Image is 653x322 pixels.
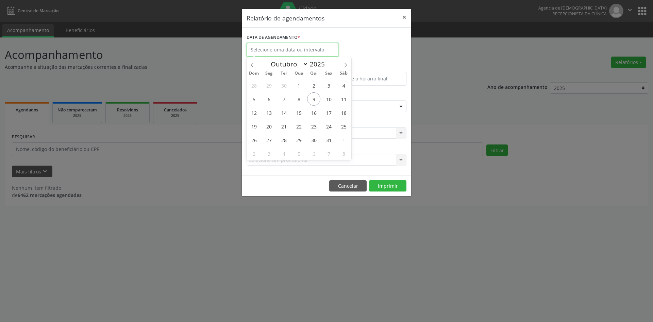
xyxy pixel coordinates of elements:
span: Qui [306,71,321,76]
span: Outubro 21, 2025 [277,120,290,133]
span: Outubro 17, 2025 [322,106,335,119]
span: Outubro 4, 2025 [337,79,350,92]
span: Outubro 31, 2025 [322,133,335,147]
select: Month [267,59,308,69]
span: Outubro 12, 2025 [247,106,261,119]
span: Novembro 6, 2025 [307,147,320,160]
span: Setembro 30, 2025 [277,79,290,92]
span: Novembro 8, 2025 [337,147,350,160]
span: Outubro 25, 2025 [337,120,350,133]
span: Novembro 1, 2025 [337,133,350,147]
span: Outubro 22, 2025 [292,120,305,133]
span: Setembro 28, 2025 [247,79,261,92]
span: Outubro 26, 2025 [247,133,261,147]
span: Ter [277,71,291,76]
span: Outubro 27, 2025 [262,133,275,147]
span: Outubro 29, 2025 [292,133,305,147]
span: Qua [291,71,306,76]
span: Novembro 7, 2025 [322,147,335,160]
span: Novembro 4, 2025 [277,147,290,160]
label: ATÉ [328,61,406,72]
span: Outubro 7, 2025 [277,92,290,106]
button: Imprimir [369,180,406,192]
span: Novembro 5, 2025 [292,147,305,160]
span: Sáb [336,71,351,76]
span: Outubro 1, 2025 [292,79,305,92]
span: Outubro 8, 2025 [292,92,305,106]
span: Outubro 9, 2025 [307,92,320,106]
span: Outubro 28, 2025 [277,133,290,147]
span: Outubro 2, 2025 [307,79,320,92]
span: Outubro 3, 2025 [322,79,335,92]
input: Year [308,60,331,68]
input: Selecione uma data ou intervalo [247,43,338,57]
span: Outubro 6, 2025 [262,92,275,106]
span: Dom [247,71,262,76]
span: Outubro 30, 2025 [307,133,320,147]
span: Outubro 18, 2025 [337,106,350,119]
input: Selecione o horário final [328,72,406,86]
span: Outubro 5, 2025 [247,92,261,106]
label: DATA DE AGENDAMENTO [247,32,300,43]
span: Setembro 29, 2025 [262,79,275,92]
h5: Relatório de agendamentos [247,14,324,22]
span: Novembro 2, 2025 [247,147,261,160]
span: Outubro 23, 2025 [307,120,320,133]
span: Outubro 10, 2025 [322,92,335,106]
span: Seg [262,71,277,76]
span: Outubro 13, 2025 [262,106,275,119]
span: Outubro 20, 2025 [262,120,275,133]
span: Outubro 24, 2025 [322,120,335,133]
span: Sex [321,71,336,76]
span: Outubro 19, 2025 [247,120,261,133]
button: Cancelar [329,180,367,192]
span: Novembro 3, 2025 [262,147,275,160]
button: Close [398,9,411,26]
span: Outubro 15, 2025 [292,106,305,119]
span: Outubro 16, 2025 [307,106,320,119]
span: Outubro 14, 2025 [277,106,290,119]
span: Outubro 11, 2025 [337,92,350,106]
